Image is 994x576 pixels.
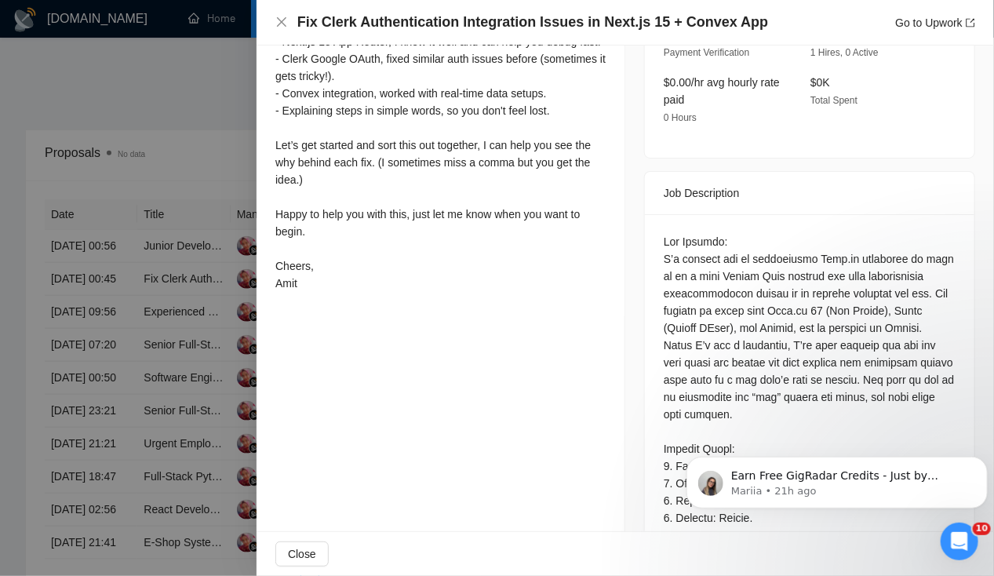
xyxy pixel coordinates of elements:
a: Go to Upworkexport [895,16,975,29]
button: Close [275,16,288,29]
iframe: Intercom live chat [941,523,978,560]
span: Close [288,545,316,563]
span: Payment Verification [664,47,749,58]
span: 1 Hires, 0 Active [810,47,879,58]
span: 0 Hours [664,112,697,123]
span: $0K [810,76,830,89]
button: Close [275,541,329,567]
div: Job Description [664,172,956,214]
span: Total Spent [810,95,857,106]
span: 10 [973,523,991,535]
iframe: Intercom notifications message [680,424,994,534]
span: $0.00/hr avg hourly rate paid [664,76,780,106]
span: close [275,16,288,28]
h4: Fix Clerk Authentication Integration Issues in Next.js 15 + Convex App [297,13,768,32]
span: export [966,18,975,27]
